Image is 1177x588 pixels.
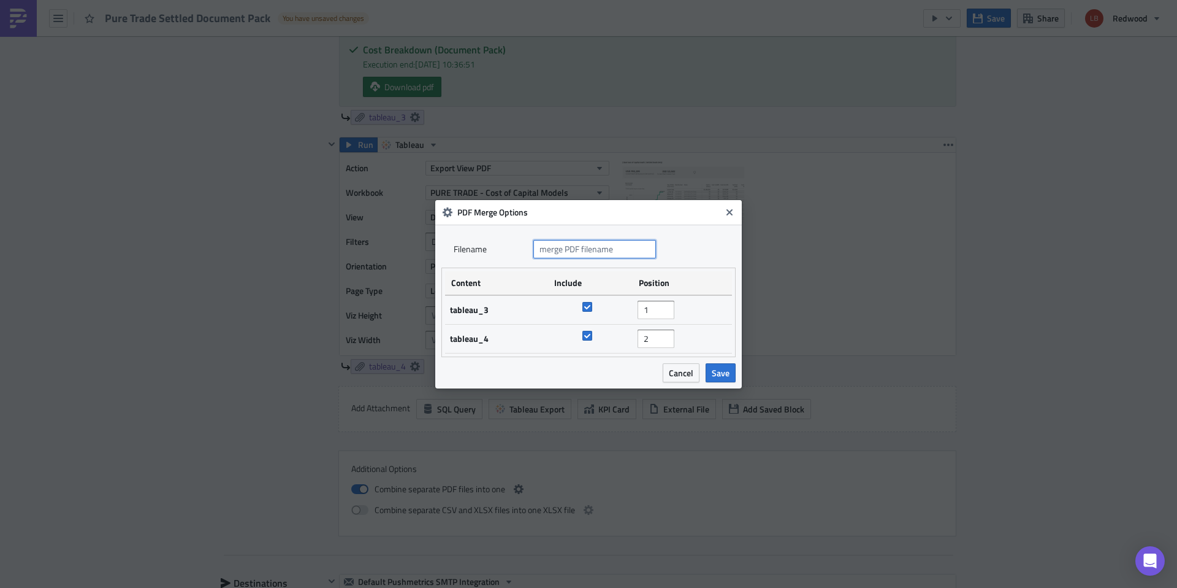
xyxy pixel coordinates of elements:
button: Cancel [663,363,699,382]
p: Pure Trade Settled Document Pack [5,5,585,15]
button: Close [720,203,739,222]
th: Include [548,271,633,295]
span: Cancel [669,366,693,379]
div: Open Intercom Messenger [1135,546,1165,576]
label: Filenam﻿e [454,240,527,258]
input: merge PDF filename [533,240,656,258]
td: tableau_3 [445,295,548,325]
h6: PDF Merge Options [457,207,721,218]
td: tableau_4 [445,324,548,353]
th: Position [633,271,732,295]
span: Save [712,366,729,379]
body: Rich Text Area. Press ALT-0 for help. [5,5,585,15]
th: Content [445,271,548,295]
button: Save [706,363,736,382]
